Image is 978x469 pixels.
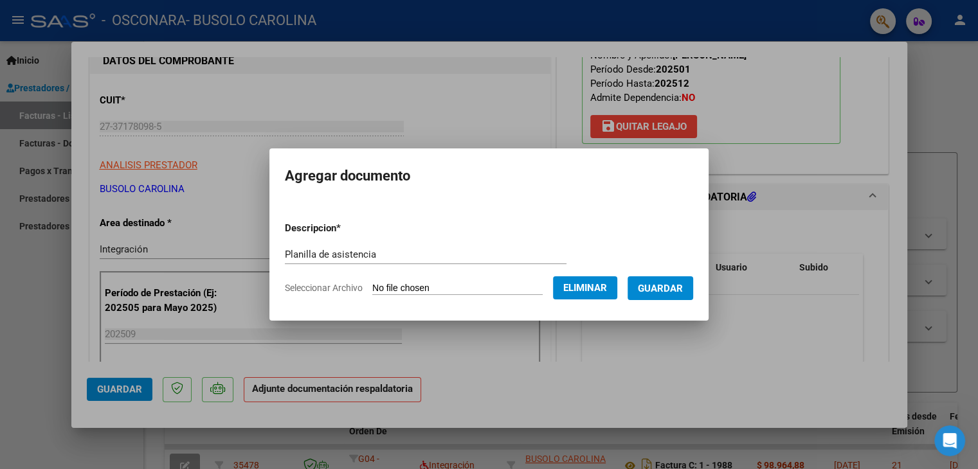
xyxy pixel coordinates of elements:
[285,221,408,236] p: Descripcion
[563,282,607,294] span: Eliminar
[285,283,363,293] span: Seleccionar Archivo
[553,276,617,299] button: Eliminar
[638,283,683,294] span: Guardar
[934,425,965,456] iframe: Intercom live chat
[628,276,693,300] button: Guardar
[285,164,693,188] h2: Agregar documento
